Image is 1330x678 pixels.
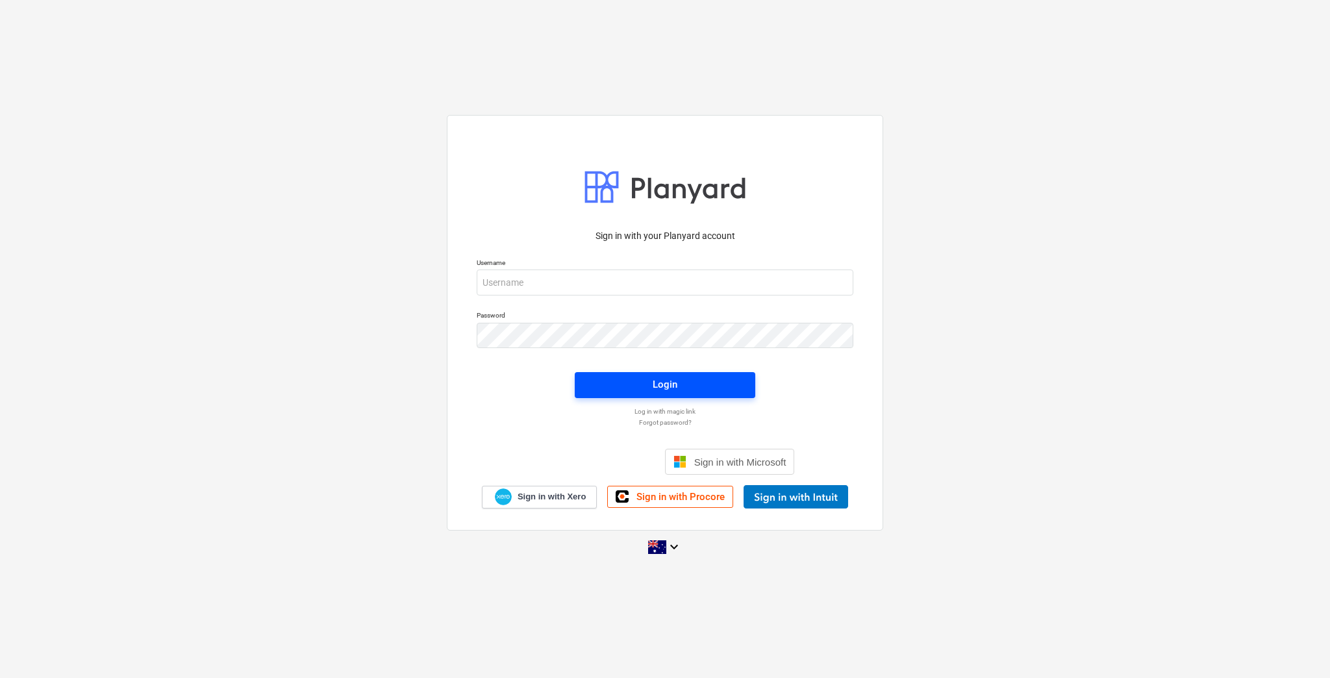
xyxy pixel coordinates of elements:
[529,447,661,476] iframe: Sign in with Google Button
[636,491,725,503] span: Sign in with Procore
[1265,616,1330,678] iframe: Chat Widget
[607,486,733,508] a: Sign in with Procore
[477,270,853,295] input: Username
[477,258,853,270] p: Username
[470,407,860,416] a: Log in with magic link
[653,376,677,393] div: Login
[666,539,682,555] i: keyboard_arrow_down
[575,372,755,398] button: Login
[482,486,597,509] a: Sign in with Xero
[477,229,853,243] p: Sign in with your Planyard account
[477,311,853,322] p: Password
[673,455,686,468] img: Microsoft logo
[470,418,860,427] a: Forgot password?
[694,457,786,468] span: Sign in with Microsoft
[518,491,586,503] span: Sign in with Xero
[495,488,512,506] img: Xero logo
